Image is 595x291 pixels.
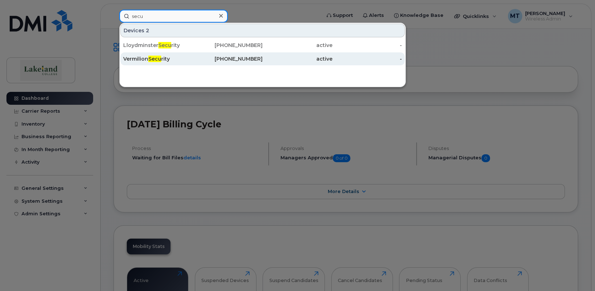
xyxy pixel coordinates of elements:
[193,55,263,62] div: [PHONE_NUMBER]
[123,42,193,49] div: Lloydminster rity
[148,56,161,62] span: Secu
[263,55,332,62] div: active
[332,42,402,49] div: -
[193,42,263,49] div: [PHONE_NUMBER]
[332,55,402,62] div: -
[123,55,193,62] div: Vermilion rity
[146,27,149,34] span: 2
[120,52,405,65] a: VermilionSecurity[PHONE_NUMBER]active-
[158,42,171,48] span: Secu
[120,24,405,37] div: Devices
[120,39,405,52] a: LloydminsterSecurity[PHONE_NUMBER]active-
[263,42,332,49] div: active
